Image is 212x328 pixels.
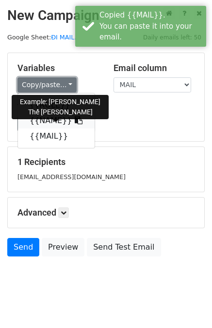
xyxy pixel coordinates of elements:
[163,281,212,328] iframe: Chat Widget
[7,7,205,24] h2: New Campaign
[17,173,126,181] small: [EMAIL_ADDRESS][DOMAIN_NAME]
[18,128,95,144] a: {{MAIL}}
[17,63,99,73] h5: Variables
[42,238,84,256] a: Preview
[99,10,202,43] div: Copied {{MAIL}}. You can paste it into your email.
[17,207,195,218] h5: Advanced
[12,95,109,119] div: Example: [PERSON_NAME] Thế [PERSON_NAME]
[17,77,77,92] a: Copy/paste...
[51,34,76,41] a: ĐI MAIL.
[7,34,77,41] small: Google Sheet:
[7,238,39,256] a: Send
[87,238,161,256] a: Send Test Email
[163,281,212,328] div: Tiện ích trò chuyện
[17,157,195,167] h5: 1 Recipients
[114,63,195,73] h5: Email column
